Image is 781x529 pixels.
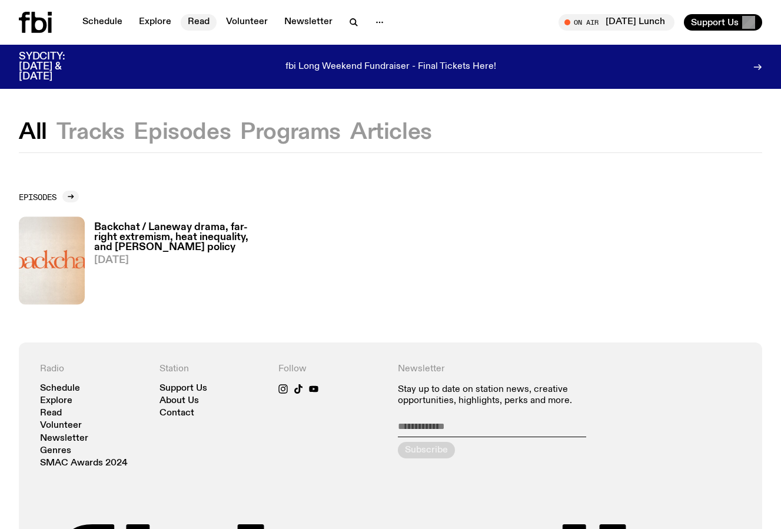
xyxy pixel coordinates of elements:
[181,14,217,31] a: Read
[159,384,207,393] a: Support Us
[691,17,739,28] span: Support Us
[94,255,257,265] span: [DATE]
[40,364,145,375] h4: Radio
[19,192,57,201] h2: Episodes
[40,459,128,468] a: SMAC Awards 2024
[40,409,62,418] a: Read
[19,191,79,202] a: Episodes
[350,122,432,143] button: Articles
[40,421,82,430] a: Volunteer
[94,222,257,252] h3: Backchat / Laneway drama, far-right extremism, heat inequality, and [PERSON_NAME] policy
[40,384,80,393] a: Schedule
[19,122,47,143] button: All
[398,384,622,407] p: Stay up to date on station news, creative opportunities, highlights, perks and more.
[159,364,265,375] h4: Station
[278,364,384,375] h4: Follow
[684,14,762,31] button: Support Us
[398,442,455,458] button: Subscribe
[398,364,622,375] h4: Newsletter
[159,409,194,418] a: Contact
[57,122,125,143] button: Tracks
[134,122,231,143] button: Episodes
[40,447,71,455] a: Genres
[40,434,88,443] a: Newsletter
[75,14,129,31] a: Schedule
[219,14,275,31] a: Volunteer
[159,397,199,405] a: About Us
[85,222,257,304] a: Backchat / Laneway drama, far-right extremism, heat inequality, and [PERSON_NAME] policy[DATE]
[40,397,72,405] a: Explore
[559,14,674,31] button: On Air[DATE] Lunch
[240,122,341,143] button: Programs
[19,52,94,82] h3: SYDCITY: [DATE] & [DATE]
[132,14,178,31] a: Explore
[277,14,340,31] a: Newsletter
[285,62,496,72] p: fbi Long Weekend Fundraiser - Final Tickets Here!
